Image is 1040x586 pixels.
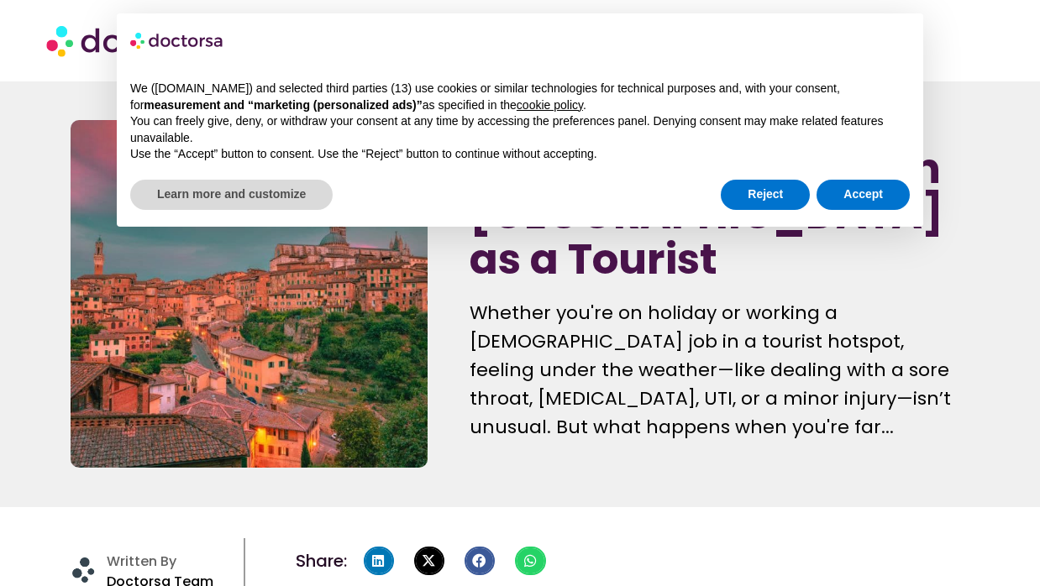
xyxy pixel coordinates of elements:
div: Share on facebook [465,547,495,575]
h1: How to See a Doctor in [GEOGRAPHIC_DATA] as a Tourist [470,146,969,282]
a: cookie policy [517,98,583,112]
h4: Share: [296,552,347,569]
div: Share on linkedin [364,547,394,575]
div: Share on whatsapp [515,547,545,575]
div: Whether you're on holiday or working a [DEMOGRAPHIC_DATA] job in a tourist hotspot, feeling under... [470,299,969,442]
button: Reject [721,180,810,210]
img: how to see a doctor in italy as a tourist [71,120,427,468]
button: Learn more and customize [130,180,333,210]
div: Share on x-twitter [414,547,444,575]
h4: Written By [107,553,234,569]
img: logo [130,27,224,54]
p: We ([DOMAIN_NAME]) and selected third parties (13) use cookies or similar technologies for techni... [130,81,910,113]
button: Accept [817,180,910,210]
p: Use the “Accept” button to consent. Use the “Reject” button to continue without accepting. [130,146,910,163]
strong: measurement and “marketing (personalized ads)” [144,98,422,112]
p: You can freely give, deny, or withdraw your consent at any time by accessing the preferences pane... [130,113,910,146]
